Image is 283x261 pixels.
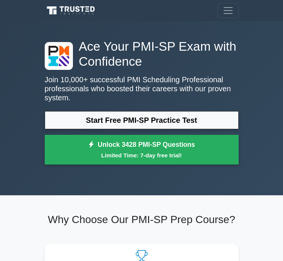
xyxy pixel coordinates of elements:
[45,111,239,129] a: Start Free PMI-SP Practice Test
[54,151,229,160] small: Limited Time: 7-day free trial!
[45,213,239,226] h2: Why Choose Our PMI-SP Prep Course?
[45,135,239,165] a: Unlock 3428 PMI-SP QuestionsLimited Time: 7-day free trial!
[45,39,239,69] h1: Ace Your PMI-SP Exam with Confidence
[45,75,239,102] p: Join 10,000+ successful PMI Scheduling Professional professionals who boosted their careers with ...
[218,3,239,18] button: Toggle navigation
